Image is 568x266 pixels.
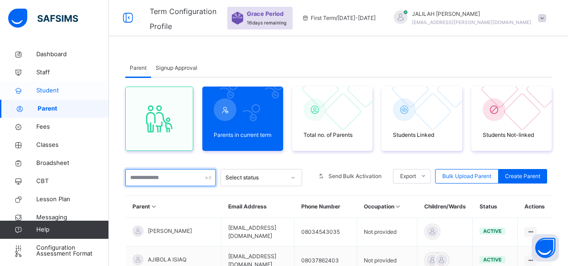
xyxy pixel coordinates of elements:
[505,172,540,180] span: Create Parent
[36,243,108,252] span: Configuration
[150,203,158,210] i: Sort in Ascending Order
[221,218,294,247] td: [EMAIL_ADDRESS][DOMAIN_NAME]
[483,256,502,263] span: active
[36,159,109,168] span: Broadsheet
[328,172,382,180] span: Send Bulk Activation
[36,86,109,95] span: Student
[150,7,216,31] span: Term Configuration Profile
[302,14,376,22] span: session/term information
[357,196,417,218] th: Occupation
[357,218,417,247] td: Not provided
[483,228,502,234] span: active
[148,227,192,235] span: [PERSON_NAME]
[518,196,552,218] th: Actions
[247,20,286,25] span: 16 days remaining
[148,256,186,264] span: AJIBOLA ISIAQ
[36,195,109,204] span: Lesson Plan
[225,174,285,182] div: Select status
[214,131,272,139] span: Parents in current term
[36,213,109,222] span: Messaging
[394,203,402,210] i: Sort in Ascending Order
[304,131,362,139] span: Total no. of Parents
[473,196,518,218] th: Status
[232,12,243,24] img: sticker-purple.71386a28dfed39d6af7621340158ba97.svg
[36,122,109,131] span: Fees
[36,50,109,59] span: Dashboard
[36,225,108,234] span: Help
[385,10,551,26] div: JALILAHBALOGUN-BINUYO
[294,196,357,218] th: Phone Number
[36,177,109,186] span: CBT
[412,10,531,18] span: JALILAH [PERSON_NAME]
[400,172,416,180] span: Export
[247,10,284,18] span: Grace Period
[36,140,109,150] span: Classes
[38,104,109,113] span: Parent
[442,172,491,180] span: Bulk Upload Parent
[393,131,451,139] span: Students Linked
[36,68,109,77] span: Staff
[417,196,473,218] th: Children/Wards
[483,131,541,139] span: Students Not-linked
[532,234,559,261] button: Open asap
[412,19,531,25] span: [EMAIL_ADDRESS][PERSON_NAME][DOMAIN_NAME]
[8,9,78,28] img: safsims
[221,196,294,218] th: Email Address
[130,64,147,72] span: Parent
[156,64,197,72] span: Signup Approval
[126,196,221,218] th: Parent
[294,218,357,247] td: 08034543035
